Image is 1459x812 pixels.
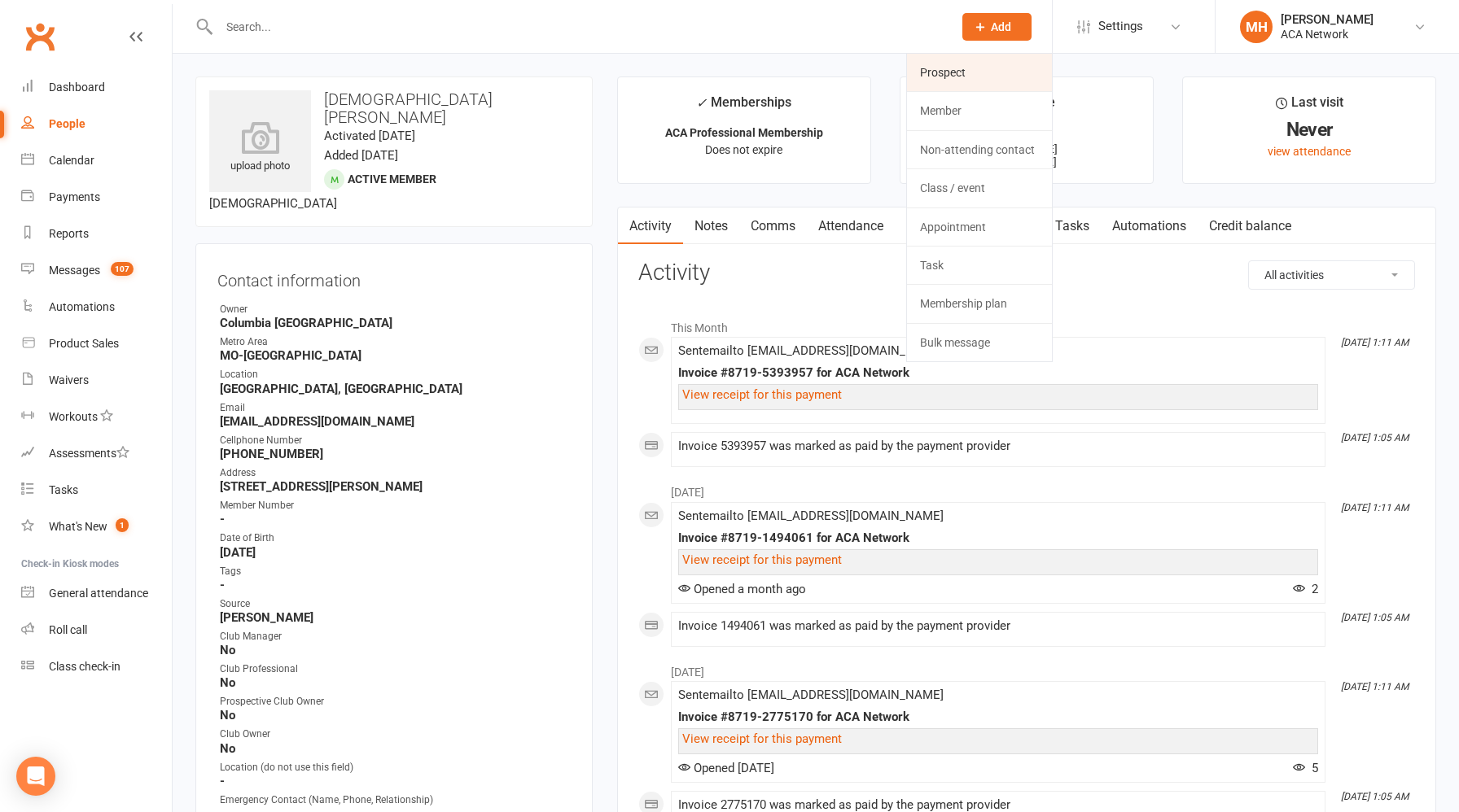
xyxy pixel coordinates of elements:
li: [DATE] [638,655,1415,681]
div: Location (do not use this field) [220,760,571,775]
a: Tasks [21,472,172,509]
div: General attendance [49,587,148,600]
a: Payments [21,179,172,216]
div: Email [220,400,571,416]
div: Memberships [696,92,791,122]
a: Product Sales [21,325,172,362]
span: [DEMOGRAPHIC_DATA] [209,196,337,211]
a: Membership plan [907,285,1052,322]
div: Calendar [49,154,94,167]
div: Product Sales [49,337,119,350]
a: Credit balance [1198,207,1303,245]
div: upload photo [209,121,311,175]
h3: Contact information [217,265,571,290]
a: Waivers [21,362,172,399]
i: [DATE] 1:05 AM [1341,791,1409,802]
span: Does not expire [705,143,782,156]
span: Add [991,20,1011,33]
input: Search... [214,15,941,38]
div: Location [220,367,571,382]
div: ACA Network [1281,27,1374,41]
span: 107 [111,262,134,276]
strong: [PHONE_NUMBER] [220,447,571,461]
strong: No [220,675,571,690]
strong: [GEOGRAPHIC_DATA], [GEOGRAPHIC_DATA] [220,382,571,396]
strong: No [220,643,571,657]
span: Opened a month ago [678,582,806,596]
a: Activity [618,207,683,245]
div: MH [1240,11,1273,43]
div: People [49,117,85,130]
time: Activated [DATE] [324,129,415,143]
i: [DATE] 1:05 AM [1341,612,1409,623]
a: Dashboard [21,69,172,106]
div: Waivers [49,373,89,386]
a: People [21,106,172,142]
div: Cellphone Number [220,433,571,448]
a: Reports [21,216,172,252]
a: Attendance [807,207,895,245]
div: Messages [49,264,100,277]
div: Invoice 2775170 was marked as paid by the payment provider [678,798,1318,812]
span: 2 [1293,582,1318,596]
i: [DATE] 1:05 AM [1341,432,1409,443]
span: 5 [1293,761,1318,775]
div: Metro Area [220,334,571,350]
a: Roll call [21,612,172,648]
div: Tags [220,564,571,579]
a: Prospect [907,54,1052,91]
button: Add [962,13,1032,41]
div: Roll call [49,623,87,636]
div: Last visit [1276,92,1343,121]
div: Club Manager [220,629,571,644]
div: Invoice #8719-1494061 for ACA Network [678,531,1318,545]
a: Workouts [21,399,172,435]
div: What's New [49,520,107,533]
a: Non-attending contact [907,131,1052,168]
strong: [DATE] [220,545,571,560]
a: Tasks [1044,207,1101,245]
a: Class / event [907,169,1052,207]
strong: No [220,741,571,756]
strong: [PERSON_NAME] [220,610,571,625]
strong: [EMAIL_ADDRESS][DOMAIN_NAME] [220,414,571,429]
div: Payments [49,190,100,203]
div: Assessments [49,447,129,460]
div: Date of Birth [220,530,571,546]
span: Sent email to [EMAIL_ADDRESS][DOMAIN_NAME] [678,343,944,358]
div: [PERSON_NAME] [1281,12,1374,27]
a: Bulk message [907,324,1052,361]
li: This Month [638,311,1415,337]
a: Clubworx [20,16,60,57]
div: Member Number [220,498,571,513]
strong: - [220,578,571,592]
a: Member [907,92,1052,129]
a: View receipt for this payment [682,731,842,746]
a: Class kiosk mode [21,648,172,685]
time: Added [DATE] [324,148,398,163]
strong: MO-[GEOGRAPHIC_DATA] [220,348,571,363]
div: Source [220,596,571,612]
div: Invoice #8719-2775170 for ACA Network [678,710,1318,724]
strong: [STREET_ADDRESS][PERSON_NAME] [220,479,571,494]
div: Workouts [49,410,98,423]
div: Reports [49,227,89,240]
i: [DATE] 1:11 AM [1341,502,1409,513]
a: Calendar [21,142,172,179]
span: Settings [1098,8,1143,45]
i: [DATE] 1:11 AM [1341,681,1409,692]
a: What's New1 [21,509,172,545]
a: Automations [21,289,172,325]
strong: ACA Professional Membership [665,126,823,139]
span: Sent email to [EMAIL_ADDRESS][DOMAIN_NAME] [678,688,944,702]
a: Assessments [21,435,172,472]
li: [DATE] [638,475,1415,501]
a: Comms [739,207,807,245]
a: Messages 107 [21,252,172,289]
span: Opened [DATE] [678,761,774,775]
div: Club Professional [220,661,571,677]
div: Emergency Contact (Name, Phone, Relationship) [220,792,571,808]
a: Notes [683,207,739,245]
div: Prospective Club Owner [220,694,571,709]
a: Payments [895,207,975,245]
